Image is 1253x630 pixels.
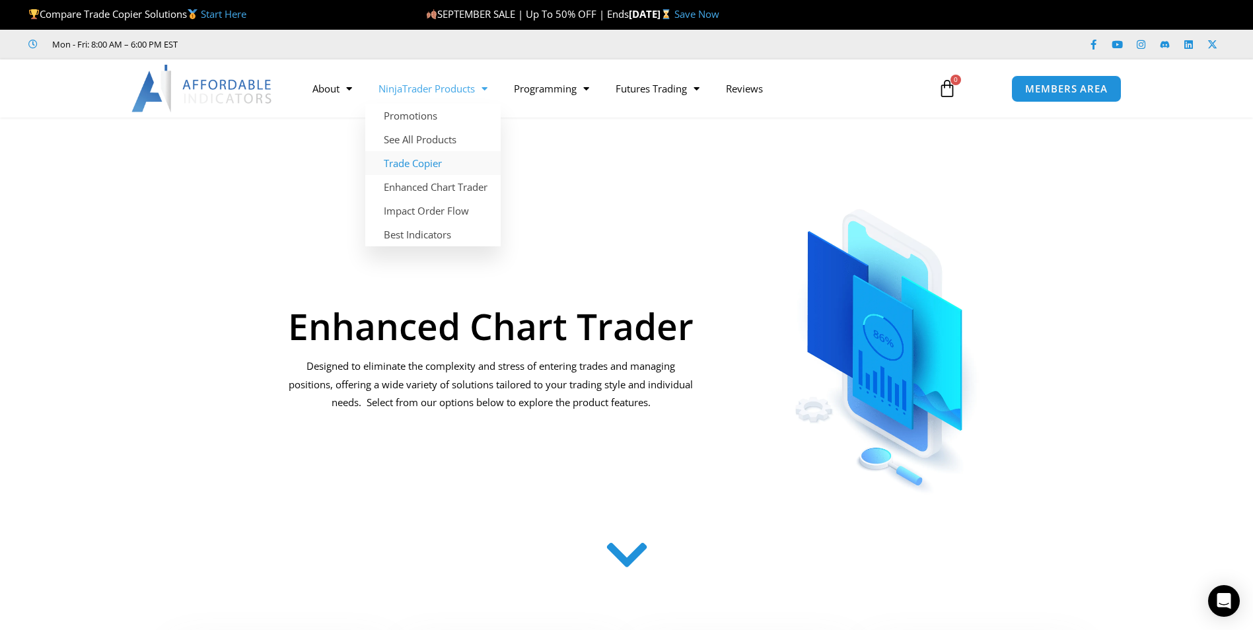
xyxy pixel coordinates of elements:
[196,38,394,51] iframe: Customer reviews powered by Trustpilot
[365,151,501,175] a: Trade Copier
[365,199,501,223] a: Impact Order Flow
[1208,585,1240,617] div: Open Intercom Messenger
[365,73,501,104] a: NinjaTrader Products
[426,7,629,20] span: SEPTEMBER SALE | Up To 50% OFF | Ends
[131,65,273,112] img: LogoAI | Affordable Indicators – NinjaTrader
[201,7,246,20] a: Start Here
[287,308,695,344] h1: Enhanced Chart Trader
[299,73,923,104] nav: Menu
[713,73,776,104] a: Reviews
[1011,75,1122,102] a: MEMBERS AREA
[918,69,976,108] a: 0
[950,75,961,85] span: 0
[629,7,674,20] strong: [DATE]
[49,36,178,52] span: Mon - Fri: 8:00 AM – 6:00 PM EST
[365,104,501,127] a: Promotions
[661,9,671,19] img: ⌛
[752,177,1022,499] img: ChartTrader | Affordable Indicators – NinjaTrader
[365,175,501,199] a: Enhanced Chart Trader
[1025,84,1108,94] span: MEMBERS AREA
[29,9,39,19] img: 🏆
[28,7,246,20] span: Compare Trade Copier Solutions
[188,9,197,19] img: 🥇
[501,73,602,104] a: Programming
[287,357,695,413] p: Designed to eliminate the complexity and stress of entering trades and managing positions, offeri...
[299,73,365,104] a: About
[365,223,501,246] a: Best Indicators
[365,127,501,151] a: See All Products
[427,9,437,19] img: 🍂
[365,104,501,246] ul: NinjaTrader Products
[674,7,719,20] a: Save Now
[602,73,713,104] a: Futures Trading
